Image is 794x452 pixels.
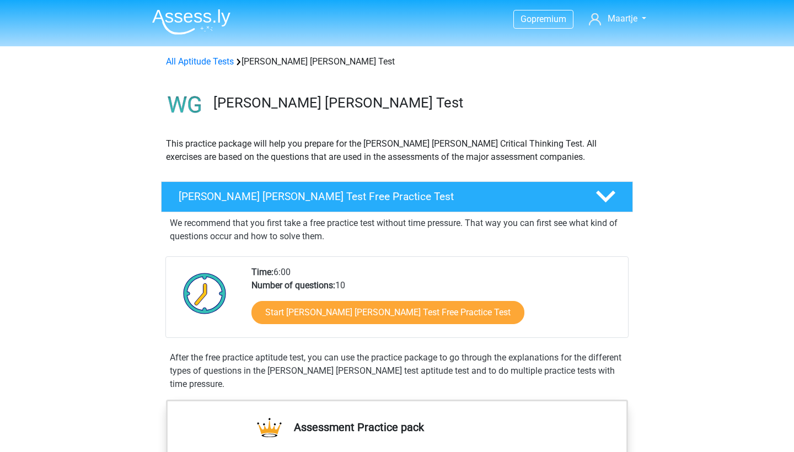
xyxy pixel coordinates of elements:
[608,13,637,24] span: Maartje
[243,266,627,337] div: 6:00 10
[162,82,208,128] img: watson glaser test
[152,9,230,35] img: Assessly
[251,267,273,277] b: Time:
[177,266,233,321] img: Clock
[251,301,524,324] a: Start [PERSON_NAME] [PERSON_NAME] Test Free Practice Test
[521,14,532,24] span: Go
[166,56,234,67] a: All Aptitude Tests
[157,181,637,212] a: [PERSON_NAME] [PERSON_NAME] Test Free Practice Test
[584,12,651,25] a: Maartje
[170,217,624,243] p: We recommend that you first take a free practice test without time pressure. That way you can fir...
[514,12,573,26] a: Gopremium
[179,190,578,203] h4: [PERSON_NAME] [PERSON_NAME] Test Free Practice Test
[251,280,335,290] b: Number of questions:
[166,137,628,164] p: This practice package will help you prepare for the [PERSON_NAME] [PERSON_NAME] Critical Thinking...
[162,55,632,68] div: [PERSON_NAME] [PERSON_NAME] Test
[165,351,629,391] div: After the free practice aptitude test, you can use the practice package to go through the explana...
[213,94,624,111] h3: [PERSON_NAME] [PERSON_NAME] Test
[532,14,566,24] span: premium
